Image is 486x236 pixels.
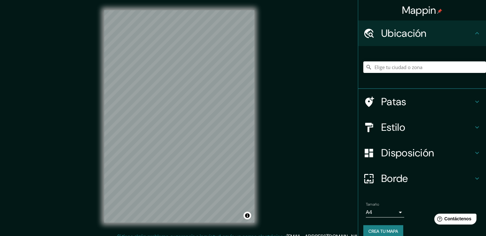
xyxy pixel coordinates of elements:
div: Ubicación [358,20,486,46]
font: Mappin [402,4,436,17]
font: Estilo [381,121,405,134]
font: Crea tu mapa [368,228,398,234]
font: Borde [381,172,408,185]
font: Tamaño [366,202,379,207]
div: Estilo [358,114,486,140]
img: pin-icon.png [437,9,442,14]
iframe: Lanzador de widgets de ayuda [429,211,479,229]
div: Disposición [358,140,486,166]
font: A4 [366,209,372,216]
canvas: Mapa [104,10,254,223]
div: Patas [358,89,486,114]
button: Activar o desactivar atribución [243,212,251,219]
input: Elige tu ciudad o zona [363,61,486,73]
div: Borde [358,166,486,191]
font: Disposición [381,146,434,160]
font: Patas [381,95,406,108]
div: A4 [366,207,404,217]
font: Ubicación [381,27,427,40]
